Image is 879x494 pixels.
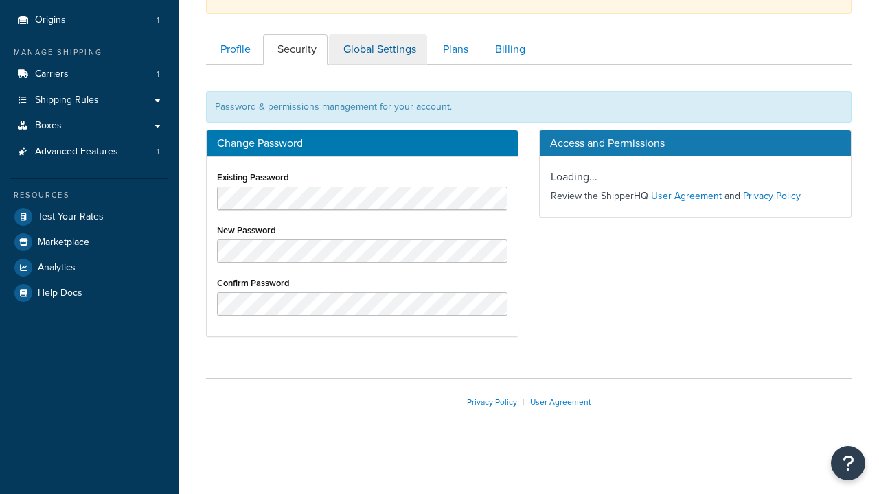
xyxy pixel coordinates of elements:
[481,34,536,65] a: Billing
[10,281,168,305] a: Help Docs
[38,237,89,248] span: Marketplace
[551,187,840,206] p: Review the ShipperHQ and
[263,34,328,65] a: Security
[10,47,168,58] div: Manage Shipping
[157,146,159,158] span: 1
[10,62,168,87] li: Carriers
[206,91,852,123] div: Password & permissions management for your account.
[35,69,69,80] span: Carriers
[157,69,159,80] span: 1
[329,34,427,65] a: Global Settings
[38,262,76,274] span: Analytics
[540,130,851,156] h3: Access and Permissions
[217,172,289,183] label: Existing Password
[35,14,66,26] span: Origins
[217,225,276,235] label: New Password
[10,8,168,33] li: Origins
[10,139,168,165] li: Advanced Features
[831,446,865,480] button: Open Resource Center
[10,88,168,113] a: Shipping Rules
[743,189,801,203] a: Privacy Policy
[467,396,517,408] a: Privacy Policy
[651,189,722,203] a: User Agreement
[540,156,851,217] div: Loading...
[38,211,104,223] span: Test Your Rates
[10,8,168,33] a: Origins 1
[157,14,159,26] span: 1
[206,34,262,65] a: Profile
[530,396,591,408] a: User Agreement
[10,113,168,139] a: Boxes
[217,278,290,288] label: Confirm Password
[10,189,168,201] div: Resources
[38,287,82,299] span: Help Docs
[523,396,525,408] span: |
[10,255,168,280] a: Analytics
[10,139,168,165] a: Advanced Features 1
[10,230,168,255] a: Marketplace
[217,137,507,150] h3: Change Password
[35,120,62,132] span: Boxes
[429,34,479,65] a: Plans
[10,204,168,229] a: Test Your Rates
[10,62,168,87] a: Carriers 1
[35,95,99,106] span: Shipping Rules
[35,146,118,158] span: Advanced Features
